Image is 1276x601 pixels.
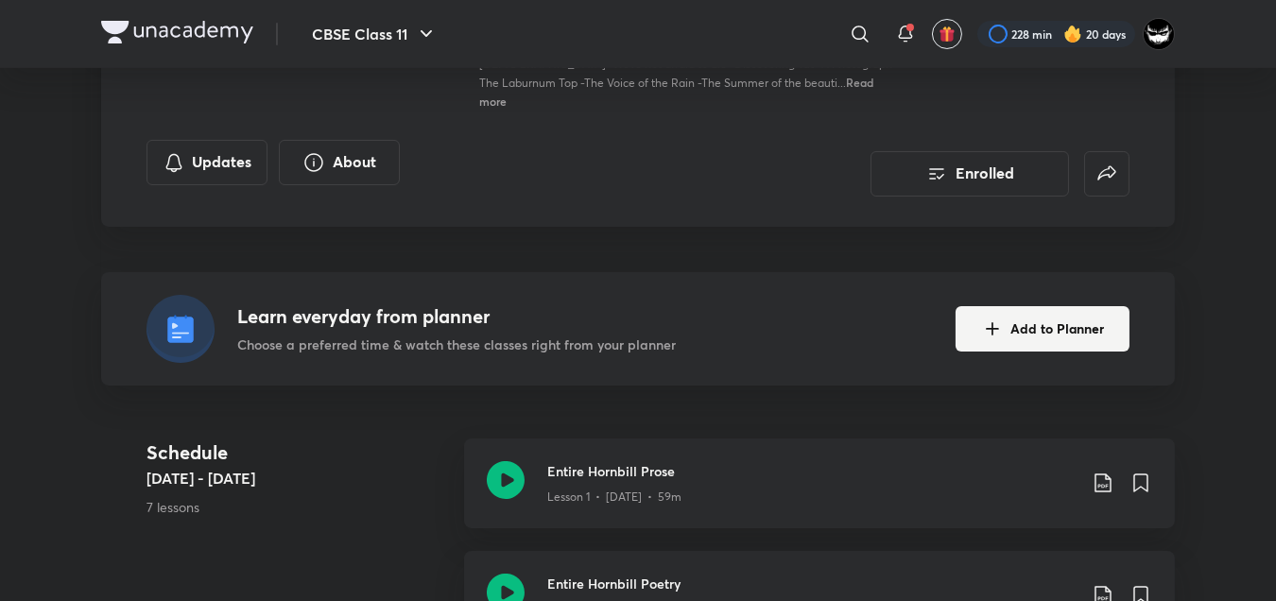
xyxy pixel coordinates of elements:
img: Company Logo [101,21,253,43]
h4: Learn everyday from planner [237,302,676,331]
button: avatar [932,19,962,49]
button: Updates [147,140,267,185]
button: false [1084,151,1129,197]
button: About [279,140,400,185]
img: streak [1063,25,1082,43]
span: In this Course, [PERSON_NAME] will cover the following topics : -The Portrait of a [DEMOGRAPHIC_D... [479,38,900,90]
a: Company Logo [101,21,253,48]
button: Enrolled [871,151,1069,197]
p: Lesson 1 • [DATE] • 59m [547,489,681,506]
h3: Entire Hornbill Poetry [547,574,1077,593]
p: Choose a preferred time & watch these classes right from your planner [237,335,676,354]
img: ARSH Khan [1143,18,1175,50]
h3: Entire Hornbill Prose [547,461,1077,481]
img: avatar [939,26,956,43]
a: Entire Hornbill ProseLesson 1 • [DATE] • 59m [464,438,1175,551]
h5: [DATE] - [DATE] [147,467,449,489]
p: 7 lessons [147,497,449,517]
span: Read more [479,75,873,109]
button: CBSE Class 11 [301,15,449,53]
button: Add to Planner [956,306,1129,352]
h4: Schedule [147,438,449,467]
